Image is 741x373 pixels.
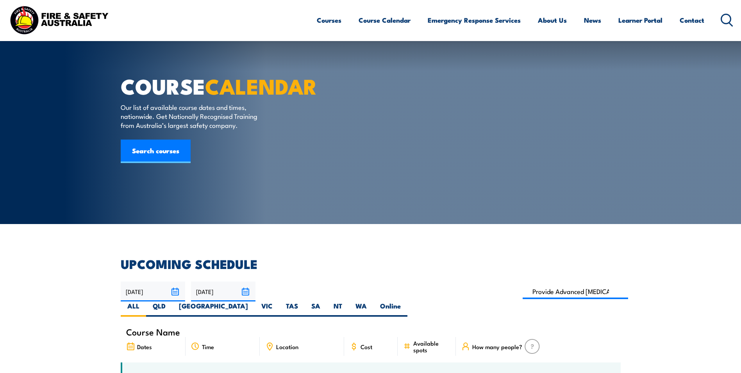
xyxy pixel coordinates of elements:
label: NT [327,301,349,317]
span: Cost [361,343,372,350]
a: Learner Portal [618,10,662,30]
p: Our list of available course dates and times, nationwide. Get Nationally Recognised Training from... [121,102,263,130]
label: [GEOGRAPHIC_DATA] [172,301,255,317]
input: To date [191,282,255,301]
label: WA [349,301,373,317]
input: Search Course [523,284,629,299]
label: QLD [146,301,172,317]
h1: COURSE [121,77,314,95]
strong: CALENDAR [205,69,317,102]
label: ALL [121,301,146,317]
span: Time [202,343,214,350]
a: News [584,10,601,30]
a: Search courses [121,140,191,163]
span: Dates [137,343,152,350]
a: Emergency Response Services [428,10,521,30]
h2: UPCOMING SCHEDULE [121,258,621,269]
span: Location [276,343,298,350]
a: Contact [680,10,704,30]
span: Course Name [126,328,180,335]
a: About Us [538,10,567,30]
span: Available spots [413,340,450,353]
label: SA [305,301,327,317]
span: How many people? [472,343,522,350]
label: Online [373,301,407,317]
a: Course Calendar [359,10,411,30]
label: VIC [255,301,279,317]
input: From date [121,282,185,301]
label: TAS [279,301,305,317]
a: Courses [317,10,341,30]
